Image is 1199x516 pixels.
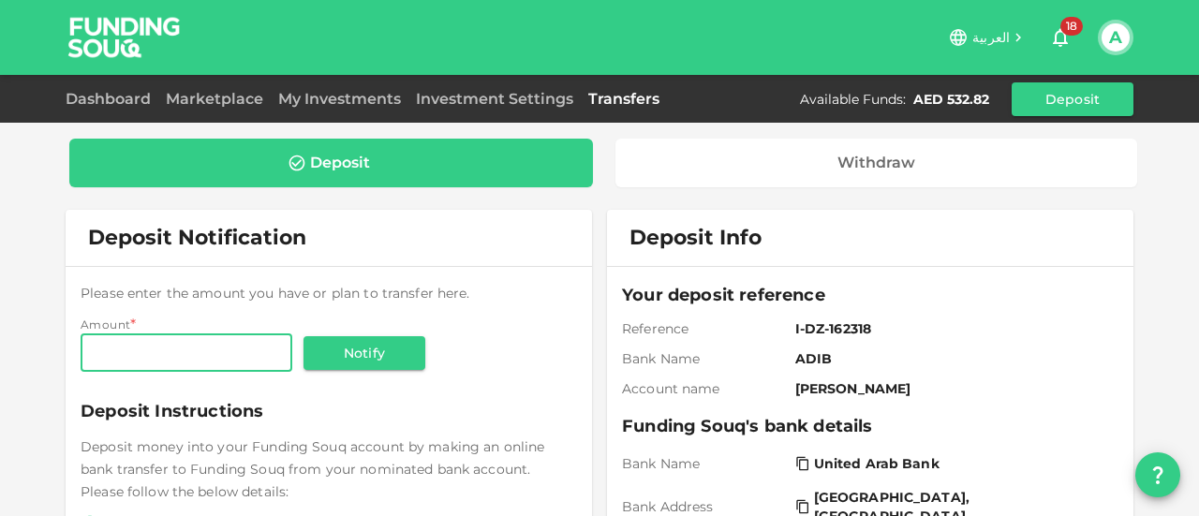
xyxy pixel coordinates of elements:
button: 18 [1042,19,1079,56]
span: Deposit Instructions [81,398,577,424]
button: question [1135,452,1180,497]
span: Amount [81,317,130,332]
span: United Arab Bank [814,454,940,473]
input: amount [81,334,292,372]
span: Deposit Notification [88,225,306,250]
button: A [1102,23,1130,52]
span: ADIB [795,349,1111,368]
a: Withdraw [615,139,1138,187]
div: AED 532.82 [913,90,989,109]
span: Account name [622,379,788,398]
span: Bank Address [622,497,788,516]
span: Your deposit reference [622,282,1118,308]
div: Deposit [310,154,370,172]
a: Transfers [581,90,667,108]
span: [PERSON_NAME] [795,379,1111,398]
span: Deposit Info [629,225,762,251]
a: My Investments [271,90,408,108]
span: Reference [622,319,788,338]
div: Available Funds : [800,90,906,109]
div: Withdraw [837,154,915,172]
span: Bank Name [622,349,788,368]
span: Deposit money into your Funding Souq account by making an online bank transfer to Funding Souq fr... [81,438,544,500]
span: I-DZ-162318 [795,319,1111,338]
span: العربية [972,29,1010,46]
a: Deposit [69,139,593,187]
button: Deposit [1012,82,1133,116]
span: Bank Name [622,454,788,473]
button: Notify [303,336,425,370]
span: 18 [1060,17,1083,36]
a: Marketplace [158,90,271,108]
a: Dashboard [66,90,158,108]
span: Please enter the amount you have or plan to transfer here. [81,285,470,302]
a: Investment Settings [408,90,581,108]
span: Funding Souq's bank details [622,413,1118,439]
